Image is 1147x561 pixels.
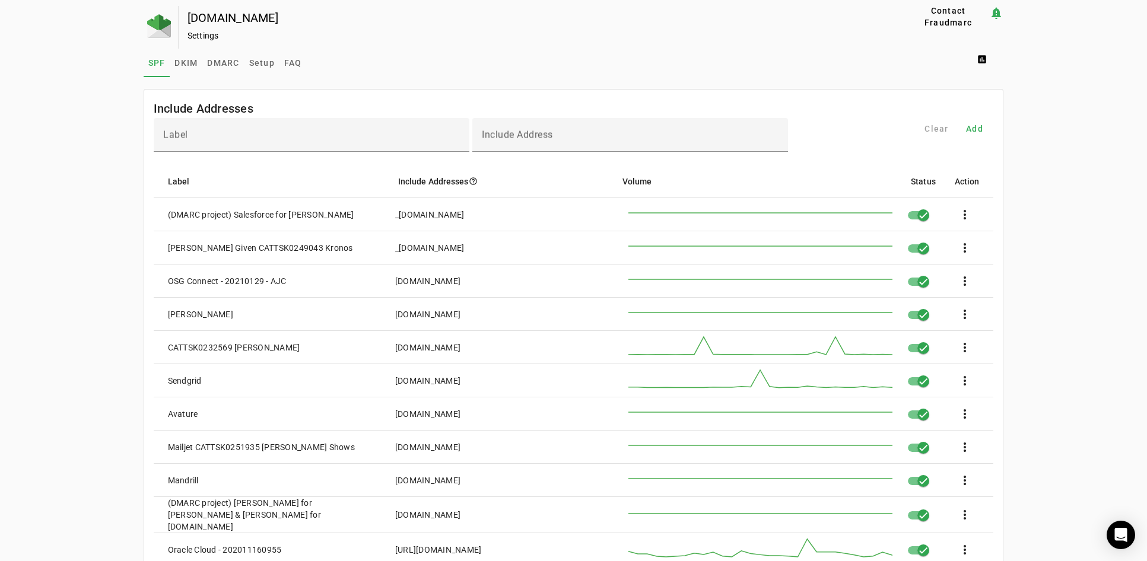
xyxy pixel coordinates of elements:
div: [DOMAIN_NAME] [395,275,460,287]
div: [DOMAIN_NAME] [395,441,460,453]
div: [DOMAIN_NAME] [395,408,460,420]
div: Mandrill [168,474,199,486]
mat-header-cell: Label [154,165,389,198]
mat-icon: notification_important [989,6,1003,20]
img: Fraudmarc Logo [147,14,171,38]
div: [DOMAIN_NAME] [395,308,460,320]
mat-header-cell: Status [901,165,945,198]
button: Add [955,118,993,139]
div: [PERSON_NAME] [168,308,233,320]
div: Sendgrid [168,375,202,387]
mat-header-cell: Action [945,165,994,198]
div: [DOMAIN_NAME] [395,342,460,353]
mat-header-cell: Volume [613,165,901,198]
mat-header-cell: Include Addresses [389,165,613,198]
div: Settings [188,30,869,42]
i: help_outline [469,177,478,186]
div: Mailjet CATTSK0251935 [PERSON_NAME] Shows [168,441,355,453]
div: [DOMAIN_NAME] [395,375,460,387]
span: Setup [249,59,275,67]
div: Open Intercom Messenger [1107,521,1135,549]
span: FAQ [284,59,302,67]
div: OSG Connect - 20210129 - AJC [168,275,287,287]
span: DKIM [174,59,198,67]
div: (DMARC project) [PERSON_NAME] for [PERSON_NAME] & [PERSON_NAME] for [DOMAIN_NAME] [168,497,376,533]
div: Oracle Cloud - 202011160955 [168,544,282,556]
div: [DOMAIN_NAME] [395,474,460,486]
div: CATTSK0232569 [PERSON_NAME] [168,342,300,353]
a: FAQ [279,49,307,77]
span: DMARC [207,59,239,67]
div: (DMARC project) Salesforce for [PERSON_NAME] [168,209,354,221]
div: [PERSON_NAME] Given CATTSK0249043 Kronos [168,242,353,254]
a: DKIM [170,49,202,77]
span: Contact Fraudmarc [912,5,985,28]
div: _[DOMAIN_NAME] [395,242,465,254]
a: Setup [244,49,279,77]
button: Contact Fraudmarc [907,6,990,27]
div: [URL][DOMAIN_NAME] [395,544,482,556]
div: _[DOMAIN_NAME] [395,209,465,221]
mat-label: Include Address [482,129,553,141]
a: SPF [144,49,170,77]
mat-label: Label [163,129,188,141]
span: Add [966,123,983,135]
mat-card-title: Include Addresses [154,99,253,118]
div: Avature [168,408,198,420]
span: SPF [148,59,166,67]
a: DMARC [202,49,244,77]
div: [DOMAIN_NAME] [395,509,460,521]
div: [DOMAIN_NAME] [188,12,869,24]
